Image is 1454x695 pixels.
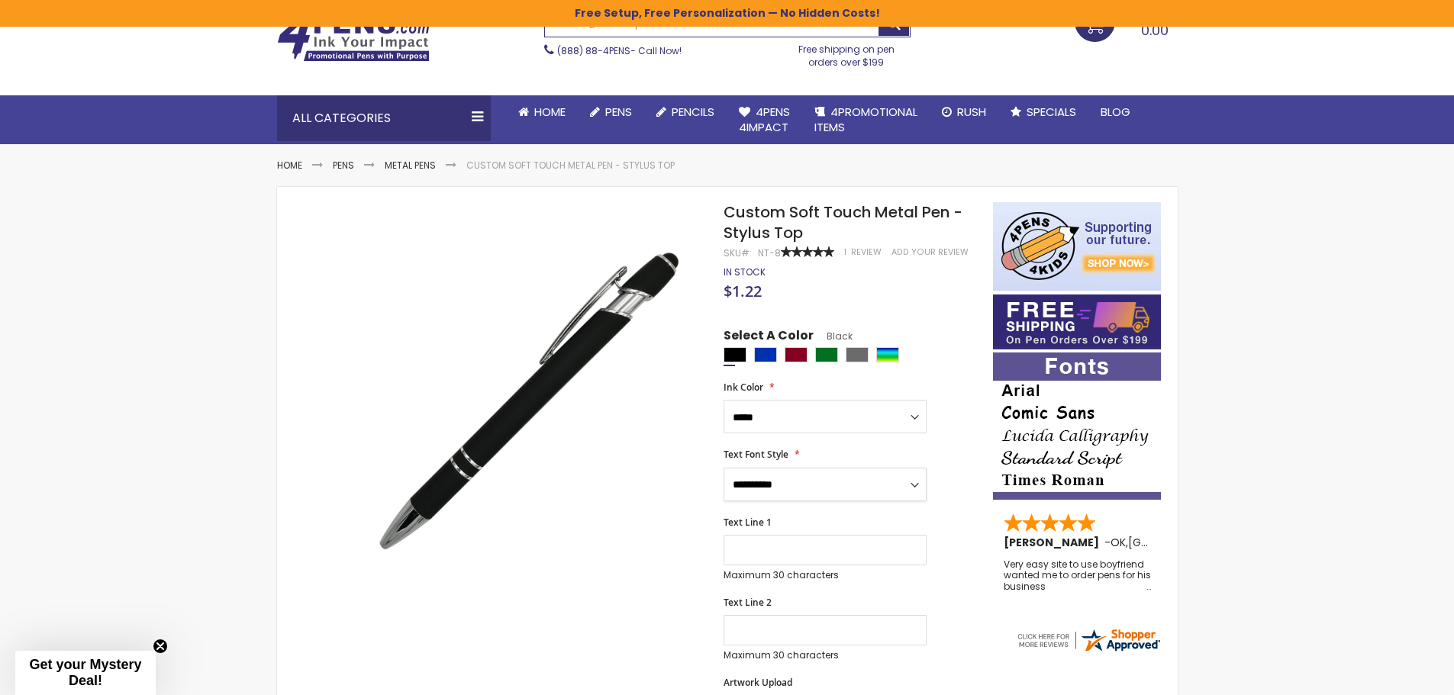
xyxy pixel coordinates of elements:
[355,224,704,573] img: regal_rubber_black_1_1.jpg
[605,104,632,120] span: Pens
[724,246,752,259] strong: SKU
[993,294,1161,349] img: Free shipping on orders over $199
[1015,626,1162,654] img: 4pens.com widget logo
[802,95,930,145] a: 4PROMOTIONALITEMS
[333,159,354,172] a: Pens
[277,13,430,62] img: 4Pens Custom Pens and Promotional Products
[1101,104,1130,120] span: Blog
[578,95,644,129] a: Pens
[724,649,927,661] p: Maximum 30 characters
[1015,644,1162,657] a: 4pens.com certificate URL
[727,95,802,145] a: 4Pens4impact
[724,265,766,278] span: In stock
[644,95,727,129] a: Pencils
[739,104,790,135] span: 4Pens 4impact
[724,676,792,689] span: Artwork Upload
[781,246,834,257] div: 100%
[957,104,986,120] span: Rush
[534,104,566,120] span: Home
[724,516,772,529] span: Text Line 1
[724,327,814,348] span: Select A Color
[385,159,436,172] a: Metal Pens
[930,95,998,129] a: Rush
[557,44,630,57] a: (888) 88-4PENS
[1004,535,1104,550] span: [PERSON_NAME]
[754,347,777,362] div: Blue
[844,246,846,258] span: 1
[851,246,882,258] span: Review
[1004,559,1152,592] div: Very easy site to use boyfriend wanted me to order pens for his business
[814,104,917,135] span: 4PROMOTIONAL ITEMS
[724,266,766,278] div: Availability
[672,104,714,120] span: Pencils
[785,347,808,362] div: Burgundy
[724,347,746,362] div: Black
[153,639,168,654] button: Close teaser
[1111,535,1126,550] span: OK
[891,246,969,258] a: Add Your Review
[993,202,1161,291] img: 4pens 4 kids
[15,651,156,695] div: Get your Mystery Deal!Close teaser
[758,247,781,259] div: NT-8
[846,347,869,362] div: Grey
[724,381,763,394] span: Ink Color
[782,37,911,68] div: Free shipping on pen orders over $199
[814,330,853,343] span: Black
[724,281,762,301] span: $1.22
[466,159,675,172] li: Custom Soft Touch Metal Pen - Stylus Top
[724,201,962,243] span: Custom Soft Touch Metal Pen - Stylus Top
[1088,95,1143,129] a: Blog
[993,352,1161,500] img: font-personalization-examples
[724,448,788,461] span: Text Font Style
[876,347,899,362] div: Assorted
[724,596,772,609] span: Text Line 2
[557,44,682,57] span: - Call Now!
[1104,535,1240,550] span: - ,
[506,95,578,129] a: Home
[277,95,491,141] div: All Categories
[1027,104,1076,120] span: Specials
[724,569,927,581] p: Maximum 30 characters
[844,246,884,258] a: 1 Review
[815,347,838,362] div: Green
[998,95,1088,129] a: Specials
[1128,535,1240,550] span: [GEOGRAPHIC_DATA]
[29,657,141,688] span: Get your Mystery Deal!
[1141,21,1169,40] span: 0.00
[277,159,302,172] a: Home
